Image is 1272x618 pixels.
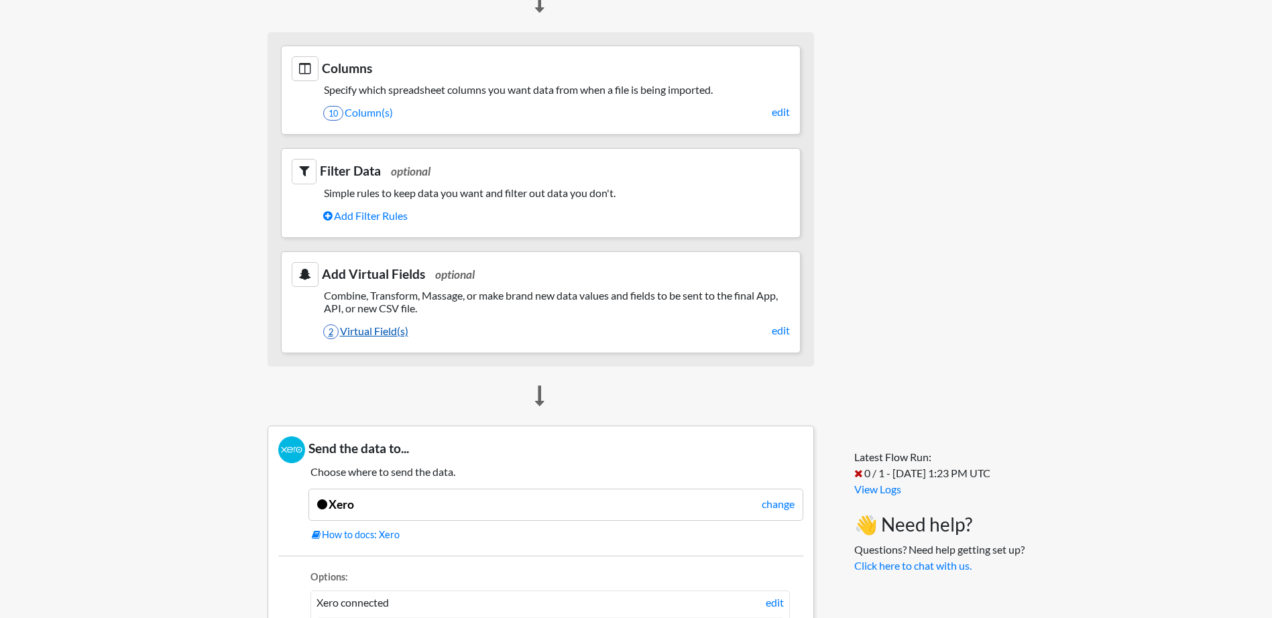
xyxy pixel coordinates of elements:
h3: Columns [292,56,790,81]
span: 10 [323,106,343,121]
a: Click here to chat with us. [854,559,972,572]
span: Latest Flow Run: 0 / 1 - [DATE] 1:23 PM UTC [854,450,990,479]
a: edit [766,595,784,611]
span: 2 [323,324,339,339]
iframe: Drift Widget Chat Controller [1205,551,1256,602]
h5: Combine, Transform, Massage, or make brand new data values and fields to be sent to the final App... [292,289,790,314]
li: Options: [310,570,790,588]
a: 2Virtual Field(s) [323,320,790,343]
span: optional [435,267,475,282]
a: 10Column(s) [323,101,790,124]
h3: Filter Data [292,159,790,184]
h5: Specify which spreadsheet columns you want data from when a file is being imported. [292,83,790,96]
a: Xero [317,497,354,511]
h5: Simple rules to keep data you want and filter out data you don't. [292,186,790,199]
a: Add Filter Rules [323,204,790,227]
h3: Send the data to... [278,436,803,463]
h3: Add Virtual Fields [292,262,790,287]
a: edit [772,104,790,120]
iframe: Drift Widget Chat Window [996,156,1264,559]
a: How to docs: Xero [312,528,803,542]
a: edit [772,322,790,338]
img: Xero [278,436,305,463]
h5: Choose where to send the data. [278,465,803,478]
span: optional [391,164,430,178]
a: View Logs [854,483,901,495]
p: Questions? Need help getting set up? [854,542,1025,574]
h3: 👋 Need help? [854,513,1025,536]
a: change [762,496,795,512]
